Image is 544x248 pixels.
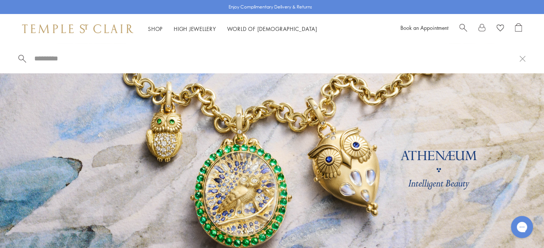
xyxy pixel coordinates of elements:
[459,23,467,34] a: Search
[22,24,133,33] img: Temple St. Clair
[227,25,317,32] a: World of [DEMOGRAPHIC_DATA]World of [DEMOGRAPHIC_DATA]
[515,23,522,34] a: Open Shopping Bag
[229,3,312,11] p: Enjoy Complimentary Delivery & Returns
[507,213,537,241] iframe: Gorgias live chat messenger
[174,25,216,32] a: High JewelleryHigh Jewellery
[148,24,317,34] nav: Main navigation
[497,23,504,34] a: View Wishlist
[400,24,448,31] a: Book an Appointment
[148,25,163,32] a: ShopShop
